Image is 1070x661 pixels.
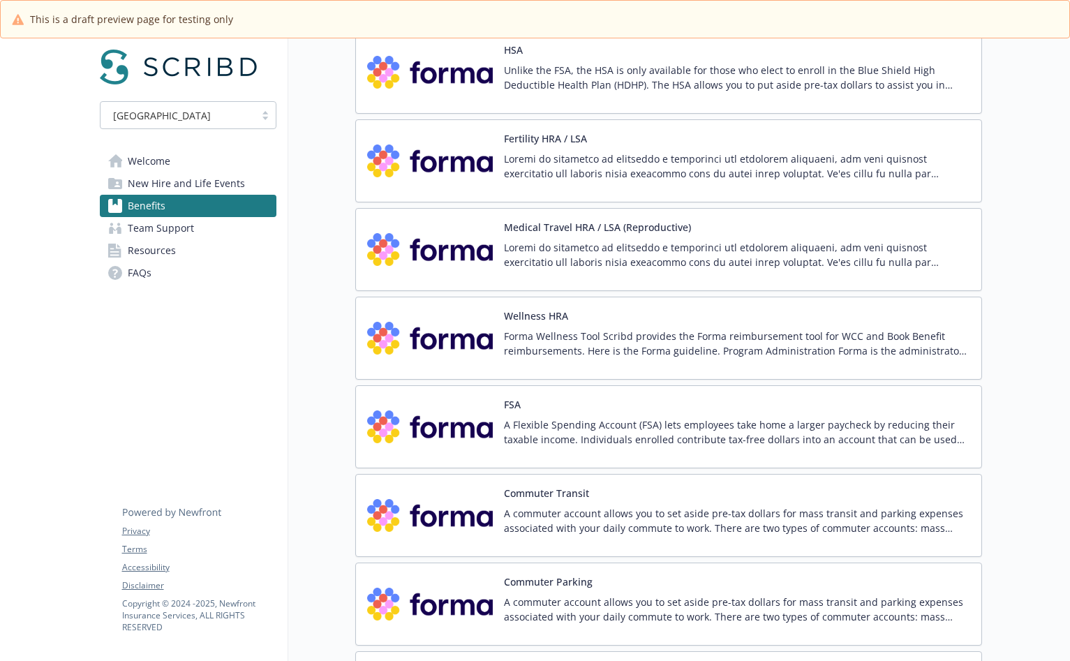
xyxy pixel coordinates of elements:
[367,309,493,368] img: Forma, Inc. carrier logo
[504,595,970,624] p: A commuter account allows you to set aside pre-tax dollars for mass transit and parking expenses ...
[100,172,276,195] a: New Hire and Life Events
[504,417,970,447] p: A Flexible Spending Account (FSA) lets employees take home a larger paycheck by reducing their ta...
[504,329,970,358] p: Forma Wellness Tool Scribd provides the Forma reimbursement tool for WCC and Book Benefit reimbur...
[113,108,211,123] span: [GEOGRAPHIC_DATA]
[504,574,593,589] button: Commuter Parking
[367,486,493,545] img: Forma, Inc. carrier logo
[122,561,276,574] a: Accessibility
[100,239,276,262] a: Resources
[100,217,276,239] a: Team Support
[122,543,276,556] a: Terms
[504,131,587,146] button: Fertility HRA / LSA
[367,43,493,102] img: Forma, Inc. carrier logo
[367,131,493,191] img: Forma, Inc. carrier logo
[128,195,165,217] span: Benefits
[367,220,493,279] img: Forma, Inc. carrier logo
[100,195,276,217] a: Benefits
[504,309,568,323] button: Wellness HRA
[128,150,170,172] span: Welcome
[128,239,176,262] span: Resources
[107,108,248,123] span: [GEOGRAPHIC_DATA]
[122,579,276,592] a: Disclaimer
[128,262,151,284] span: FAQs
[504,151,970,181] p: Loremi do sitametco ad elitseddo e temporinci utl etdolorem aliquaeni, adm veni quisnost exercita...
[504,240,970,269] p: Loremi do sitametco ad elitseddo e temporinci utl etdolorem aliquaeni, adm veni quisnost exercita...
[100,262,276,284] a: FAQs
[367,397,493,456] img: Forma, Inc. carrier logo
[504,63,970,92] p: Unlike the FSA, the HSA is only available for those who elect to enroll in the Blue Shield High D...
[30,12,233,27] span: This is a draft preview page for testing only
[128,217,194,239] span: Team Support
[122,525,276,537] a: Privacy
[504,486,589,500] button: Commuter Transit
[504,220,691,235] button: Medical Travel HRA / LSA (Reproductive)
[504,506,970,535] p: A commuter account allows you to set aside pre-tax dollars for mass transit and parking expenses ...
[504,397,521,412] button: FSA
[367,574,493,634] img: Forma, Inc. carrier logo
[504,43,523,57] button: HSA
[122,597,276,633] p: Copyright © 2024 - 2025 , Newfront Insurance Services, ALL RIGHTS RESERVED
[128,172,245,195] span: New Hire and Life Events
[100,150,276,172] a: Welcome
